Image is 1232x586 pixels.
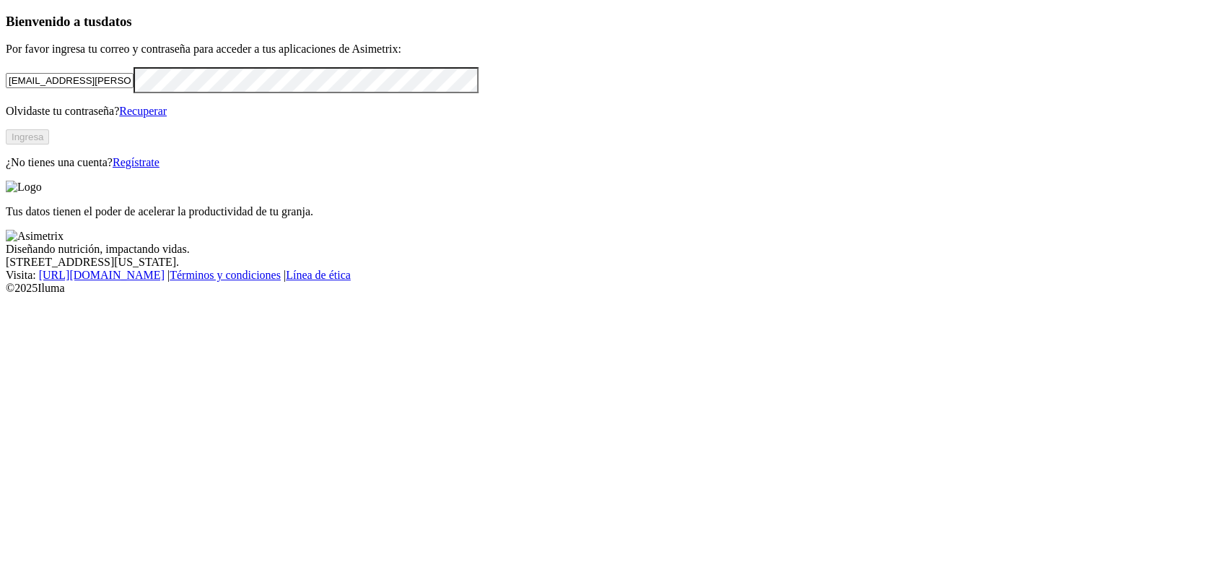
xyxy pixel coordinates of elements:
div: Diseñando nutrición, impactando vidas. [6,243,1226,256]
p: Olvidaste tu contraseña? [6,105,1226,118]
a: Línea de ética [286,269,351,281]
div: Visita : | | [6,269,1226,282]
h3: Bienvenido a tus [6,14,1226,30]
p: Por favor ingresa tu correo y contraseña para acceder a tus aplicaciones de Asimetrix: [6,43,1226,56]
div: © 2025 Iluma [6,282,1226,295]
a: Regístrate [113,156,160,168]
p: ¿No tienes una cuenta? [6,156,1226,169]
img: Logo [6,181,42,194]
input: Tu correo [6,73,134,88]
p: Tus datos tienen el poder de acelerar la productividad de tu granja. [6,205,1226,218]
a: Términos y condiciones [170,269,281,281]
img: Asimetrix [6,230,64,243]
a: Recuperar [119,105,167,117]
a: [URL][DOMAIN_NAME] [39,269,165,281]
button: Ingresa [6,129,49,145]
div: [STREET_ADDRESS][US_STATE]. [6,256,1226,269]
span: datos [101,14,132,29]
